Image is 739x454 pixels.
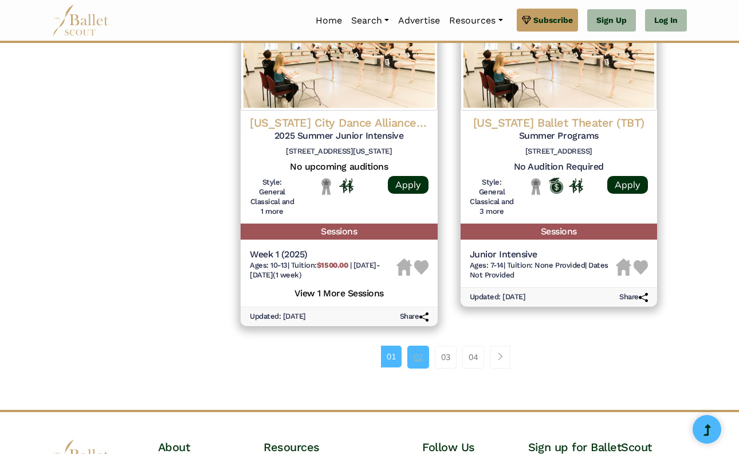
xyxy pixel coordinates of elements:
[470,292,526,302] h6: Updated: [DATE]
[339,178,353,193] img: In Person
[470,249,616,261] h5: Junior Intensive
[522,14,531,26] img: gem.svg
[470,161,648,173] h5: No Audition Required
[462,346,484,369] a: 04
[414,260,429,275] img: Heart
[461,224,658,240] h5: Sessions
[250,249,396,261] h5: Week 1 (2025)
[616,259,631,276] img: Housing Unavailable
[250,130,429,142] h5: 2025 Summer Junior Intensive
[394,9,445,33] a: Advertise
[250,261,380,279] span: [DATE]-[DATE] (1 week)
[549,178,563,194] img: Offers Scholarship
[435,346,457,369] a: 03
[250,312,306,322] h6: Updated: [DATE]
[250,161,429,173] h5: No upcoming auditions
[470,261,608,279] span: Dates Not Provided
[587,9,636,32] a: Sign Up
[470,178,514,217] h6: Style: General Classical and 3 more
[317,261,348,269] b: $1500.00
[250,178,294,217] h6: Style: General Classical and 1 more
[347,9,394,33] a: Search
[407,346,429,369] a: 02
[319,178,333,195] img: Local
[529,178,543,195] img: Local
[250,261,396,280] h6: | |
[400,312,429,322] h6: Share
[388,176,429,194] a: Apply
[396,259,412,276] img: Housing Unavailable
[291,261,350,269] span: Tuition:
[619,292,648,302] h6: Share
[470,261,616,280] h6: | |
[250,261,288,269] span: Ages: 10-13
[533,14,573,26] span: Subscribe
[470,115,648,130] h4: [US_STATE] Ballet Theater (TBT)
[607,176,648,194] a: Apply
[517,9,578,32] a: Subscribe
[645,9,687,32] a: Log In
[241,224,438,240] h5: Sessions
[470,147,648,156] h6: [STREET_ADDRESS]
[634,260,648,275] img: Heart
[250,285,429,300] h5: View 1 More Sessions
[470,130,648,142] h5: Summer Programs
[311,9,347,33] a: Home
[381,346,402,367] a: 01
[470,261,504,269] span: Ages: 7-14
[507,261,585,269] span: Tuition: None Provided
[445,9,507,33] a: Resources
[569,178,583,193] img: In Person
[381,346,517,369] nav: Page navigation example
[250,115,429,130] h4: [US_STATE] City Dance Alliance ([GEOGRAPHIC_DATA])
[250,147,429,156] h6: [STREET_ADDRESS][US_STATE]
